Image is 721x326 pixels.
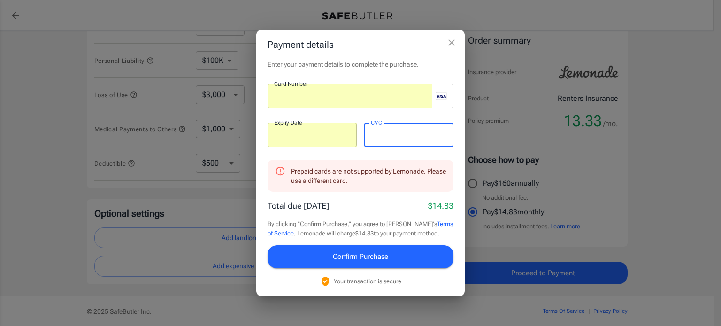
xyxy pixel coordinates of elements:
p: Total due [DATE] [268,199,329,212]
button: Confirm Purchase [268,245,453,268]
iframe: Secure card number input frame [274,92,432,101]
iframe: Secure CVC input frame [371,131,447,140]
svg: visa [436,92,447,100]
label: Card Number [274,80,307,88]
iframe: Secure expiration date input frame [274,131,350,140]
h2: Payment details [256,30,465,60]
button: close [442,33,461,52]
p: Your transaction is secure [334,277,401,286]
label: CVC [371,119,382,127]
label: Expiry Date [274,119,302,127]
p: By clicking "Confirm Purchase," you agree to [PERSON_NAME]'s . Lemonade will charge $14.83 to you... [268,220,453,238]
a: Terms of Service [268,220,453,237]
p: $14.83 [428,199,453,212]
p: Enter your payment details to complete the purchase. [268,60,453,69]
div: Prepaid cards are not supported by Lemonade. Please use a different card. [291,163,446,189]
span: Confirm Purchase [333,250,388,263]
